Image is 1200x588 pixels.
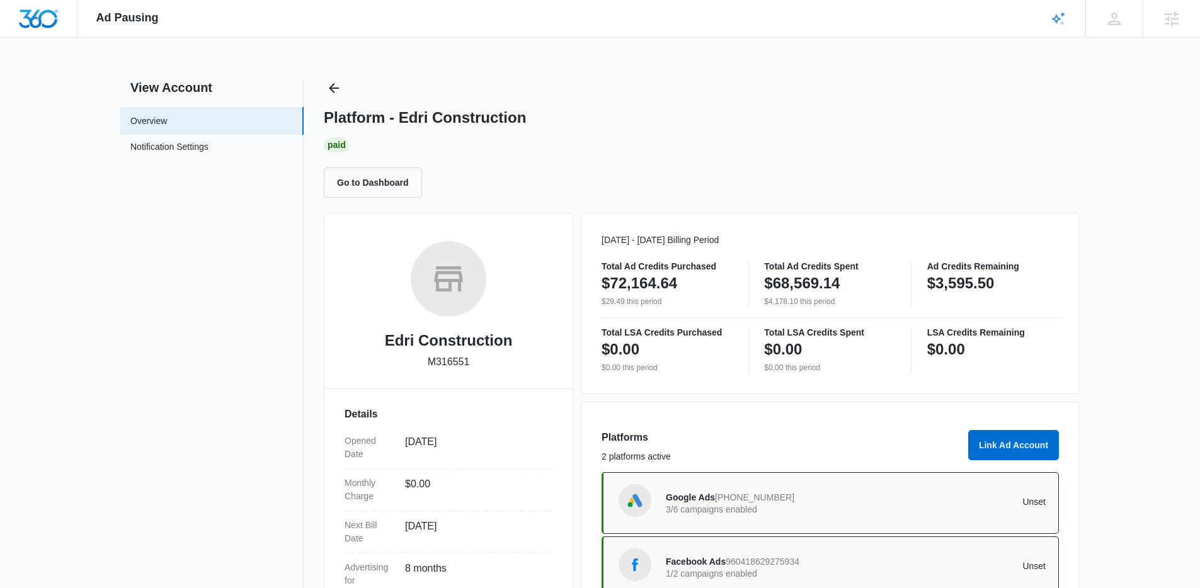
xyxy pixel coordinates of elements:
span: Ad Pausing [96,11,159,25]
span: [PHONE_NUMBER] [715,492,794,502]
a: Google AdsGoogle Ads[PHONE_NUMBER]3/6 campaigns enabledUnset [602,472,1059,534]
p: $3,595.50 [927,273,995,293]
p: $4,178.10 this period [764,296,896,307]
p: $0.00 this period [602,362,733,373]
dd: [DATE] [405,434,542,461]
p: Unset [856,562,1046,570]
div: Monthly Charge$0.00 [345,469,552,511]
div: Next Bill Date[DATE] [345,511,552,553]
p: 3/6 campaigns enabled [666,505,856,514]
img: Facebook Ads [626,555,644,574]
a: Overview [130,115,167,128]
p: LSA Credits Remaining [927,328,1059,337]
p: Total LSA Credits Purchased [602,328,733,337]
dt: Next Bill Date [345,519,395,545]
p: [DATE] - [DATE] Billing Period [602,234,1059,247]
p: $29.49 this period [602,296,733,307]
p: Total Ad Credits Purchased [602,262,733,271]
h2: View Account [120,78,304,97]
dd: 8 months [405,561,542,587]
dt: Monthly Charge [345,477,395,503]
button: Back [324,78,344,98]
h3: Platforms [602,430,961,445]
p: Unset [856,497,1046,506]
p: $0.00 this period [764,362,896,373]
p: $0.00 [602,339,639,359]
p: $0.00 [764,339,802,359]
a: Notification Settings [130,140,209,157]
p: 1/2 campaigns enabled [666,569,856,578]
img: Google Ads [626,491,644,510]
button: Link Ad Account [968,430,1059,460]
h1: Platform - Edri Construction [324,108,526,127]
dt: Advertising for [345,561,395,587]
p: M316551 [428,354,470,370]
p: $68,569.14 [764,273,840,293]
p: Ad Credits Remaining [927,262,1059,271]
div: Paid [324,137,350,152]
dd: $0.00 [405,477,542,503]
p: Total Ad Credits Spent [764,262,896,271]
p: $0.00 [927,339,965,359]
h2: Edri Construction [385,329,513,352]
dd: [DATE] [405,519,542,545]
dt: Opened Date [345,434,395,461]
span: Google Ads [666,492,715,502]
span: 960418629275934 [726,557,799,567]
p: Total LSA Credits Spent [764,328,896,337]
p: $72,164.64 [602,273,677,293]
button: Go to Dashboard [324,167,422,198]
a: Go to Dashboard [324,177,430,188]
div: Opened Date[DATE] [345,427,552,469]
span: Facebook Ads [666,557,726,567]
h3: Details [345,407,552,422]
p: 2 platforms active [602,450,961,463]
